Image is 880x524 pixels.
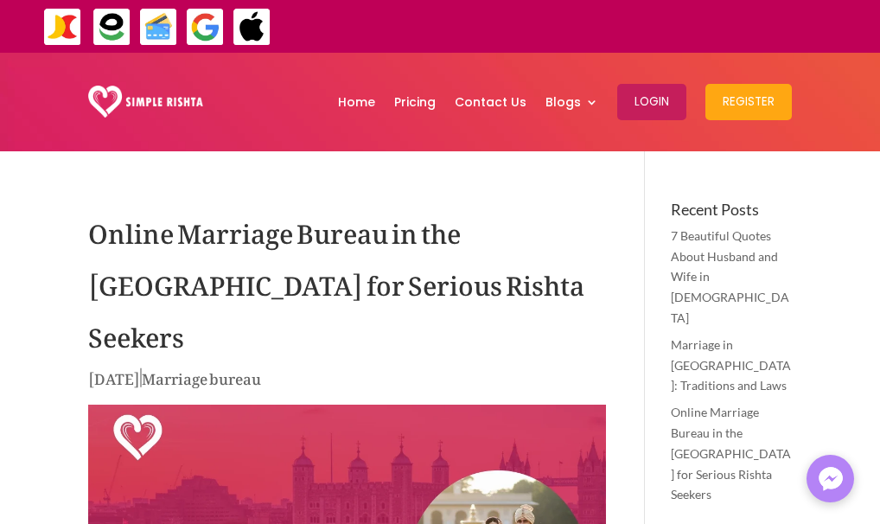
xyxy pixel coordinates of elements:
img: GooglePay-icon [186,8,225,47]
a: Home [338,57,375,147]
a: Pricing [394,57,436,147]
button: Login [617,84,686,120]
a: Online Marriage Bureau in the [GEOGRAPHIC_DATA] for Serious Rishta Seekers [671,405,791,502]
img: EasyPaisa-icon [92,8,131,47]
a: Contact Us [455,57,526,147]
a: Blogs [545,57,598,147]
a: Register [705,57,792,147]
h1: Online Marriage Bureau in the [GEOGRAPHIC_DATA] for Serious Rishta Seekers [88,201,607,366]
button: Register [705,84,792,120]
img: JazzCash-icon [43,8,82,47]
a: Marriage bureau [142,357,261,393]
a: Login [617,57,686,147]
a: Marriage in [GEOGRAPHIC_DATA]: Traditions and Laws [671,337,791,393]
a: 7 Beautiful Quotes About Husband and Wife in [DEMOGRAPHIC_DATA] [671,228,789,325]
img: Messenger [813,462,848,496]
img: ApplePay-icon [233,8,271,47]
p: | [88,366,607,399]
img: Credit Cards [139,8,178,47]
span: [DATE] [88,357,140,393]
h4: Recent Posts [671,201,792,226]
